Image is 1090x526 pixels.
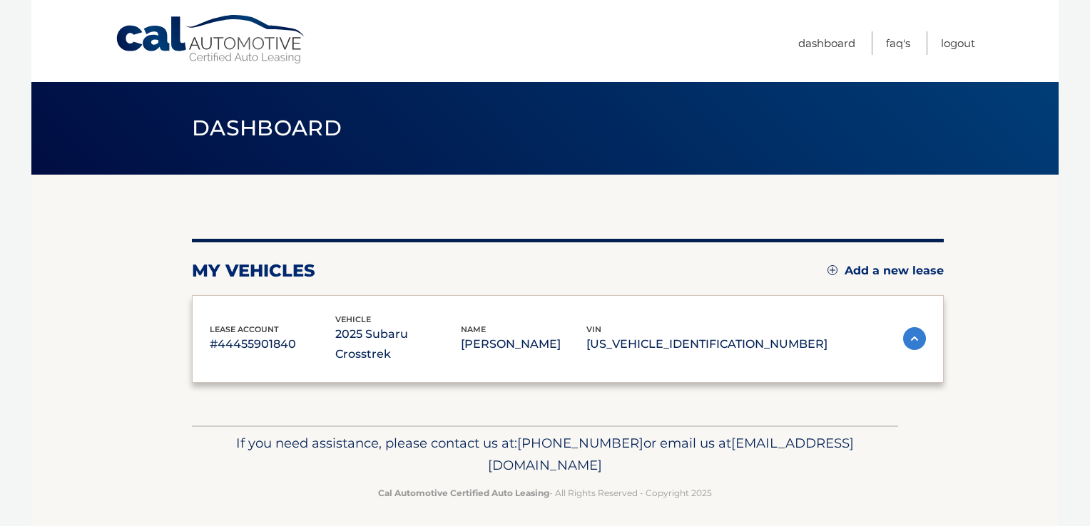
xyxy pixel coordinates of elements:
[210,324,279,334] span: lease account
[798,31,855,55] a: Dashboard
[210,334,335,354] p: #44455901840
[903,327,926,350] img: accordion-active.svg
[378,488,549,498] strong: Cal Automotive Certified Auto Leasing
[827,264,944,278] a: Add a new lease
[192,115,342,141] span: Dashboard
[335,324,461,364] p: 2025 Subaru Crosstrek
[941,31,975,55] a: Logout
[886,31,910,55] a: FAQ's
[115,14,307,65] a: Cal Automotive
[461,334,586,354] p: [PERSON_NAME]
[201,432,889,478] p: If you need assistance, please contact us at: or email us at
[586,334,827,354] p: [US_VEHICLE_IDENTIFICATION_NUMBER]
[517,435,643,451] span: [PHONE_NUMBER]
[192,260,315,282] h2: my vehicles
[827,265,837,275] img: add.svg
[335,314,371,324] span: vehicle
[586,324,601,334] span: vin
[461,324,486,334] span: name
[201,485,889,500] p: - All Rights Reserved - Copyright 2025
